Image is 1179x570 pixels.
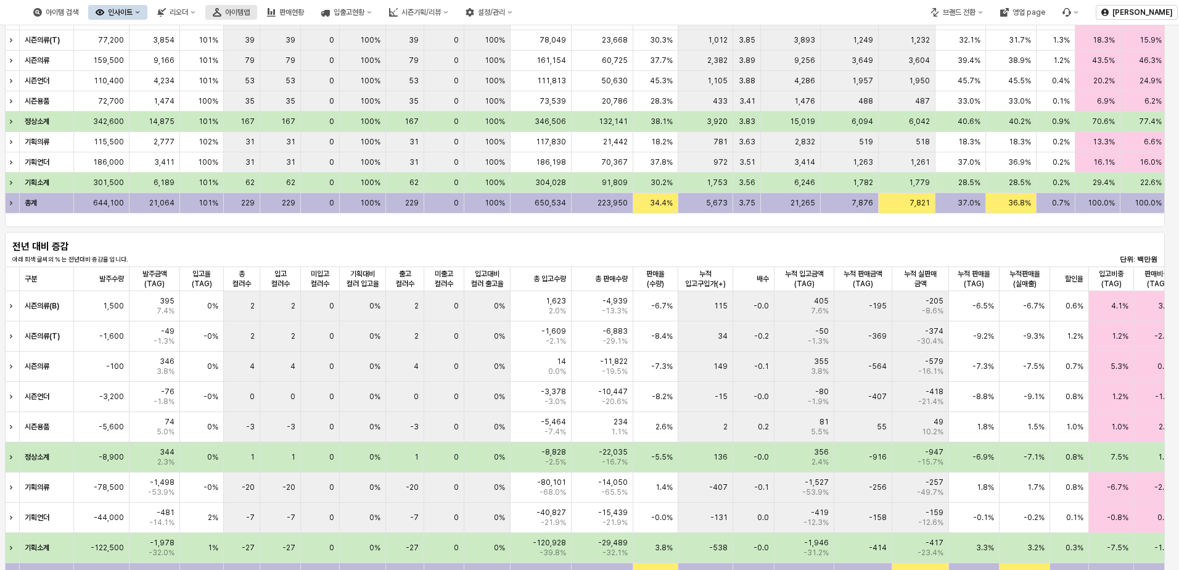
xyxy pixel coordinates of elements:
span: 39 [286,35,295,45]
div: Expand row [5,152,21,172]
span: 15.9% [1140,35,1162,45]
span: 229 [241,198,255,208]
span: 0 [329,198,334,208]
span: 21,442 [603,137,628,147]
span: 110,400 [94,76,124,86]
span: 1,500 [103,301,124,311]
span: 53 [245,76,255,86]
span: 0 [454,178,459,188]
span: 1,261 [910,157,930,167]
strong: 정상소계 [25,117,49,126]
strong: 기획소계 [25,178,49,187]
span: 미입고 컬러수 [306,269,334,289]
span: 101% [199,76,218,86]
span: 100% [485,56,505,65]
button: 판매현황 [260,5,311,20]
span: 구분 [25,274,37,284]
div: 아이템맵 [225,8,250,17]
span: 1,782 [853,178,873,188]
span: 0.2% [1053,178,1070,188]
span: 3,893 [794,35,815,45]
span: 0 [329,157,334,167]
div: Expand row [5,533,21,563]
span: 167 [240,117,255,126]
span: 37.0% [958,198,980,208]
span: 1.3% [1053,35,1070,45]
span: 100% [360,157,380,167]
span: 45.7% [958,76,980,86]
span: 15,019 [790,117,815,126]
div: 영업 page [1013,8,1045,17]
span: 100% [485,137,505,147]
strong: 시즌용품 [25,97,49,105]
span: 3,604 [908,56,930,65]
span: 6,042 [909,117,930,126]
span: 1,474 [154,96,175,106]
span: 100.0% [1088,198,1115,208]
span: 1,957 [852,76,873,86]
div: Expand row [5,173,21,192]
span: 100% [360,96,380,106]
span: 70,367 [601,157,628,167]
span: 488 [858,96,873,106]
span: 1,105 [707,76,728,86]
span: 35 [286,96,295,106]
span: 38.1% [651,117,673,126]
span: 33.0% [958,96,980,106]
span: 3.63 [739,137,755,147]
div: 설정/관리 [458,5,520,20]
span: 117,830 [536,137,566,147]
span: 0.9% [1052,117,1070,126]
span: 972 [713,157,728,167]
span: 0 [329,137,334,147]
span: 62 [286,178,295,188]
span: 할인율 [1065,274,1083,284]
span: 77,200 [98,35,124,45]
span: 0.1% [1053,96,1070,106]
div: 아이템 검색 [46,8,78,17]
span: 100% [360,76,380,86]
span: 100% [485,76,505,86]
span: 101% [199,56,218,65]
span: 31 [286,157,295,167]
span: 301,500 [93,178,124,188]
span: 6,189 [154,178,175,188]
div: 영업 page [993,5,1053,20]
span: 518 [916,137,930,147]
span: 5,673 [706,198,728,208]
span: 0 [454,157,459,167]
strong: 기획언더 [25,158,49,167]
span: 입고 컬러수 [265,269,296,289]
span: 70.6% [1092,117,1115,126]
span: 23,668 [602,35,628,45]
span: 0 [329,178,334,188]
span: 100% [198,96,218,106]
span: 16.1% [1093,157,1115,167]
h5: 전년 대비 증감 [12,241,203,253]
span: 7,821 [910,198,930,208]
button: 입출고현황 [314,5,379,20]
div: 설정/관리 [478,8,505,17]
span: 입고율(TAG) [185,269,218,289]
span: 0 [454,96,459,106]
span: 3,920 [707,117,728,126]
span: 36.9% [1008,157,1031,167]
span: 1,476 [794,96,815,106]
span: 115,500 [94,137,124,147]
span: 34.4% [650,198,673,208]
span: 판매율(수량) [638,269,673,289]
span: 21,265 [791,198,815,208]
span: 3,649 [852,56,873,65]
span: 2,832 [795,137,815,147]
span: 304,028 [535,178,566,188]
span: 2,382 [707,56,728,65]
span: 0 [329,35,334,45]
span: 43.5% [1092,56,1115,65]
span: 100% [485,35,505,45]
span: 60,725 [602,56,628,65]
span: 누적 판매율(TAG) [954,269,994,289]
span: 395 [160,296,175,306]
span: 0 [454,35,459,45]
span: 발주금액(TAG) [134,269,175,289]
